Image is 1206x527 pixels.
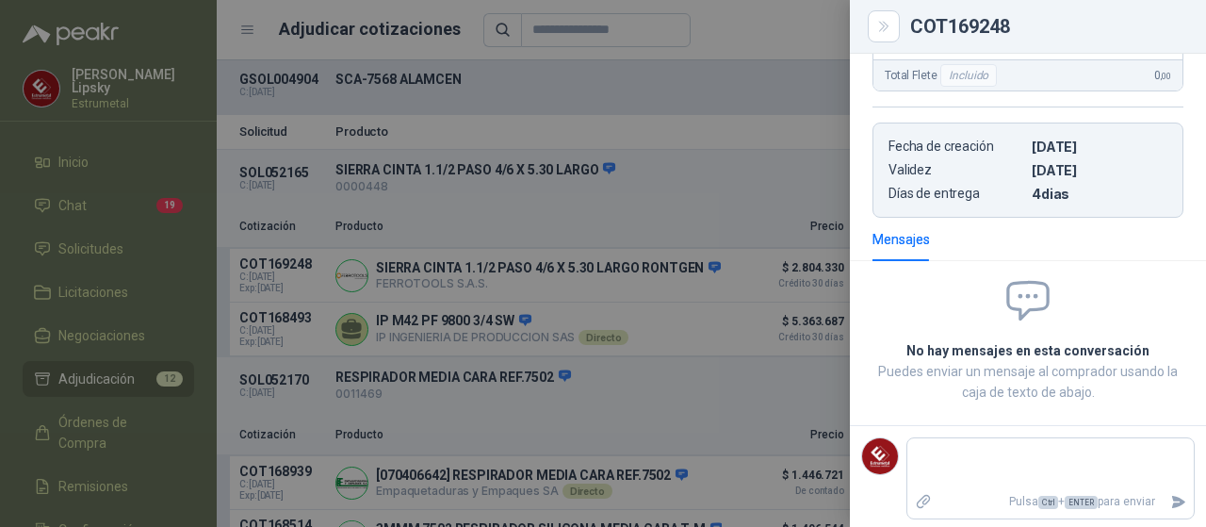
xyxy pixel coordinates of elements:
button: Close [872,15,895,38]
p: [DATE] [1032,162,1167,178]
label: Adjuntar archivos [907,486,939,519]
p: [DATE] [1032,139,1167,155]
span: ENTER [1065,496,1098,509]
p: Puedes enviar un mensaje al comprador usando la caja de texto de abajo. [872,361,1183,403]
p: Validez [888,162,1024,178]
p: Fecha de creación [888,139,1024,155]
img: Company Logo [862,438,898,474]
div: Incluido [940,64,997,87]
p: Pulsa + para enviar [939,486,1164,519]
span: Ctrl [1038,496,1058,509]
button: Enviar [1163,486,1194,519]
span: 0 [1154,69,1171,82]
div: COT169248 [910,17,1183,36]
span: ,00 [1160,71,1171,81]
span: Total Flete [885,64,1001,87]
div: Mensajes [872,229,930,250]
p: Días de entrega [888,186,1024,202]
h2: No hay mensajes en esta conversación [872,340,1183,361]
p: 4 dias [1032,186,1167,202]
